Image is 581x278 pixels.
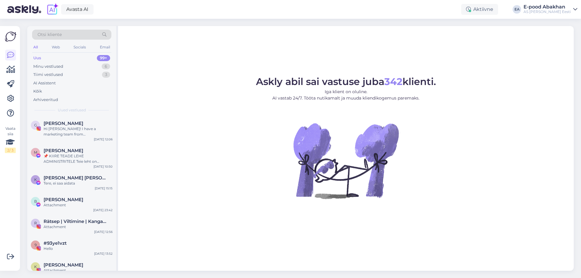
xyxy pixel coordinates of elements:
[524,5,577,14] a: E-pood AbakhanAS [PERSON_NAME] Eesti
[94,251,113,256] div: [DATE] 13:52
[97,55,110,61] div: 99+
[93,208,113,212] div: [DATE] 23:42
[94,137,113,142] div: [DATE] 12:06
[72,43,87,51] div: Socials
[34,150,37,155] span: M
[44,126,113,137] div: Hi [PERSON_NAME]! I have a marketing team from [GEOGRAPHIC_DATA] ready to help you. If you are in...
[513,5,521,14] div: EA
[384,76,402,87] b: 342
[44,240,67,246] span: #93ye1vzt
[34,221,37,225] span: R
[44,148,83,153] span: Martin Eggers
[46,3,59,16] img: explore-ai
[95,186,113,191] div: [DATE] 15:15
[256,89,436,101] p: Iga klient on oluline. AI vastab 24/7. Tööta nutikamalt ja muuda kliendikogemus paremaks.
[34,177,37,182] span: K
[34,199,37,204] span: В
[34,264,37,269] span: K
[33,80,56,86] div: AI Assistent
[33,72,63,78] div: Tiimi vestlused
[44,175,107,181] span: Karl Eik Rebane
[33,64,63,70] div: Minu vestlused
[33,97,58,103] div: Arhiveeritud
[44,262,83,268] span: Katrina Randma
[44,224,113,230] div: Attachment
[34,243,37,247] span: 9
[44,202,113,208] div: Attachment
[5,148,16,153] div: 2 / 3
[61,4,94,15] a: Avasta AI
[34,123,37,127] span: G
[33,55,41,61] div: Uus
[94,230,113,234] div: [DATE] 12:56
[38,31,62,38] span: Otsi kliente
[44,268,113,273] div: Attachment
[33,88,42,94] div: Kõik
[524,5,571,9] div: E-pood Abakhan
[44,197,83,202] span: Виктор Стриков
[51,43,61,51] div: Web
[461,4,498,15] div: Aktiivne
[5,31,16,42] img: Askly Logo
[102,64,110,70] div: 6
[102,72,110,78] div: 3
[94,164,113,169] div: [DATE] 10:50
[291,106,400,215] img: No Chat active
[44,246,113,251] div: Hello
[44,153,113,164] div: 📌 KIIRE TEADE LEHE ADMINISTRITELE Teie leht on rikkunud Meta kogukonna juhiseid ja reklaamipoliit...
[99,43,111,51] div: Email
[524,9,571,14] div: AS [PERSON_NAME] Eesti
[58,107,86,113] span: Uued vestlused
[44,219,107,224] span: Rätsep | Viltimine | Kangastelgedel kudumine
[44,181,113,186] div: Tere, ei saa aidata
[32,43,39,51] div: All
[44,121,83,126] span: Gian Franco Serrudo
[5,126,16,153] div: Vaata siia
[256,76,436,87] span: Askly abil sai vastuse juba klienti.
